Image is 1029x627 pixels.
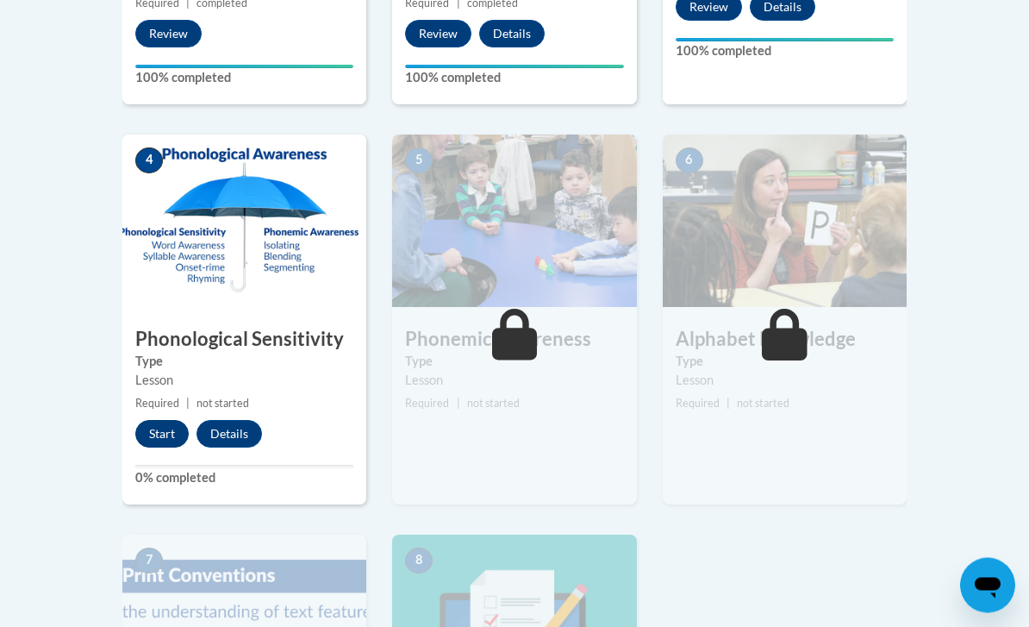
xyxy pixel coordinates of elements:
[135,21,202,48] button: Review
[392,135,636,308] img: Course Image
[676,42,894,61] label: 100% completed
[135,469,353,488] label: 0% completed
[676,148,703,174] span: 6
[960,558,1015,613] iframe: Button to launch messaging window
[676,39,894,42] div: Your progress
[457,398,460,411] span: |
[405,66,623,69] div: Your progress
[663,327,907,354] h3: Alphabet Knowledge
[663,135,907,308] img: Course Image
[135,148,163,174] span: 4
[196,421,262,448] button: Details
[135,66,353,69] div: Your progress
[676,372,894,391] div: Lesson
[122,327,366,354] h3: Phonological Sensitivity
[135,69,353,88] label: 100% completed
[676,353,894,372] label: Type
[122,135,366,308] img: Course Image
[405,549,433,574] span: 8
[727,398,730,411] span: |
[405,21,471,48] button: Review
[135,372,353,391] div: Lesson
[405,372,623,391] div: Lesson
[737,398,789,411] span: not started
[196,398,249,411] span: not started
[186,398,190,411] span: |
[405,398,449,411] span: Required
[676,398,720,411] span: Required
[392,327,636,354] h3: Phonemic Awareness
[135,421,189,448] button: Start
[405,353,623,372] label: Type
[135,398,179,411] span: Required
[135,549,163,574] span: 7
[405,148,433,174] span: 5
[467,398,520,411] span: not started
[405,69,623,88] label: 100% completed
[479,21,545,48] button: Details
[135,353,353,372] label: Type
